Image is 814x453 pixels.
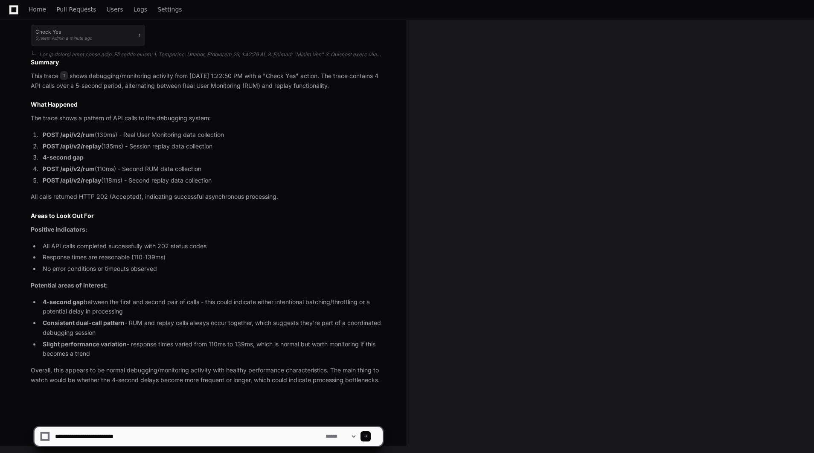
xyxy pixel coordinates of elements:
div: Lor ip dolorsi amet conse adip. Eli seddo eiusm: 1. Temporinc: Utlabor, Etdolorem 23, 1:42:79 AL ... [39,51,383,58]
p: All calls returned HTTP 202 (Accepted), indicating successful asynchronous processing. [31,192,383,202]
strong: POST /api/v2/rum [43,131,95,138]
h2: Summary [31,58,383,67]
strong: Consistent dual-call pattern [43,319,125,326]
span: Home [29,7,46,12]
span: Pull Requests [56,7,96,12]
li: - response times varied from 110ms to 139ms, which is normal but worth monitoring if this becomes... [40,340,383,359]
strong: POST /api/v2/replay [43,177,101,184]
li: All API calls completed successfully with 202 status codes [40,241,383,251]
p: Overall, this appears to be normal debugging/monitoring activity with healthy performance charact... [31,366,383,385]
strong: Potential areas of interest: [31,282,108,289]
li: (118ms) - Second replay data collection [40,176,383,186]
li: No error conditions or timeouts observed [40,264,383,274]
span: 1 [60,71,68,80]
strong: 4-second gap [43,154,84,161]
p: This trace shows debugging/monitoring activity from [DATE] 1:22:50 PM with a "Check Yes" action. ... [31,71,383,91]
h1: Check Yes [35,29,92,35]
li: Response times are reasonable (110-139ms) [40,253,383,262]
li: (135ms) - Session replay data collection [40,142,383,151]
span: Users [107,7,123,12]
li: (110ms) - Second RUM data collection [40,164,383,174]
span: Settings [157,7,182,12]
strong: Slight performance variation [43,340,127,348]
span: 1 [139,32,140,39]
p: The trace shows a pattern of API calls to the debugging system: [31,113,383,123]
span: System Admin a minute ago [35,35,92,41]
strong: POST /api/v2/rum [43,165,95,172]
li: between the first and second pair of calls - this could indicate either intentional batching/thro... [40,297,383,317]
strong: POST /api/v2/replay [43,142,101,150]
strong: 4-second gap [43,298,84,305]
h2: What Happened [31,100,383,109]
span: Logs [134,7,147,12]
li: (139ms) - Real User Monitoring data collection [40,130,383,140]
button: Check YesSystem Admin a minute ago1 [31,25,145,46]
li: - RUM and replay calls always occur together, which suggests they're part of a coordinated debugg... [40,318,383,338]
h2: Areas to Look Out For [31,212,383,220]
strong: Positive indicators: [31,226,87,233]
